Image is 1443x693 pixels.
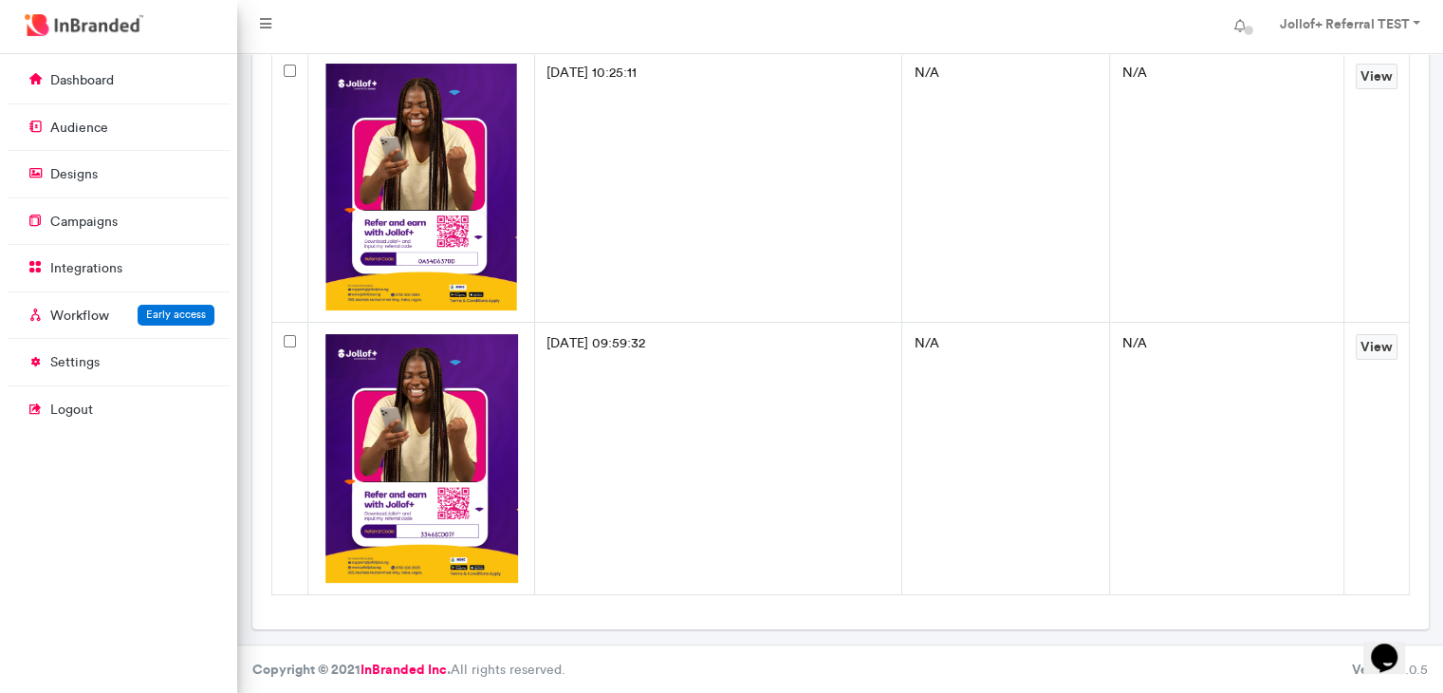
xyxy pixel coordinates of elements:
p: designs [50,165,98,184]
iframe: chat widget [1363,617,1424,674]
a: View [1356,334,1397,360]
strong: Copyright © 2021 . [252,661,451,678]
p: audience [50,119,108,138]
a: View [1356,64,1397,89]
a: dashboard [8,62,230,98]
a: Jollof+ Referral TEST [1260,8,1435,46]
span: Early access [146,308,206,321]
p: Workflow [50,307,109,326]
a: integrations [8,250,230,286]
td: N/A [902,323,1110,594]
img: InBranded Logo [20,9,148,41]
img: f816fe1e-d3e5-4f98-bbe9-71ec6c0ef7f1.png [320,64,524,311]
td: [DATE] 10:25:11 [535,51,902,323]
a: WorkflowEarly access [8,297,230,333]
td: N/A [1110,51,1343,323]
a: designs [8,156,230,192]
a: settings [8,344,230,380]
td: [DATE] 09:59:32 [535,323,902,594]
a: InBranded Inc [361,661,447,678]
div: 3.0.5 [1352,661,1428,680]
td: N/A [902,51,1110,323]
a: audience [8,109,230,145]
p: dashboard [50,71,114,90]
p: settings [50,353,100,372]
img: a9518bc1-ff5d-42b2-8cd5-44226ec54a62.png [320,334,524,582]
strong: Jollof+ Referral TEST [1279,15,1409,32]
b: Version [1352,661,1397,678]
p: integrations [50,259,122,278]
a: campaigns [8,203,230,239]
p: logout [50,401,93,420]
td: N/A [1110,323,1343,594]
p: campaigns [50,213,118,232]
